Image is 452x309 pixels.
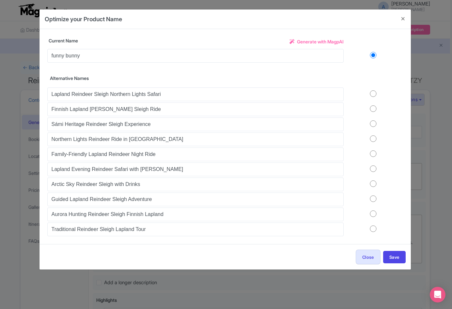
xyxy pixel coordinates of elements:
button: Close [356,250,381,264]
span: Generate with MagpAI [297,38,344,45]
span: Alternative Names [50,75,89,81]
button: Close [395,9,411,28]
button: Save [383,251,406,263]
div: Open Intercom Messenger [430,287,445,302]
span: Current Name [49,38,78,43]
h4: Optimize your Product Name [45,15,122,23]
a: Generate with MagpAI [289,38,344,48]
